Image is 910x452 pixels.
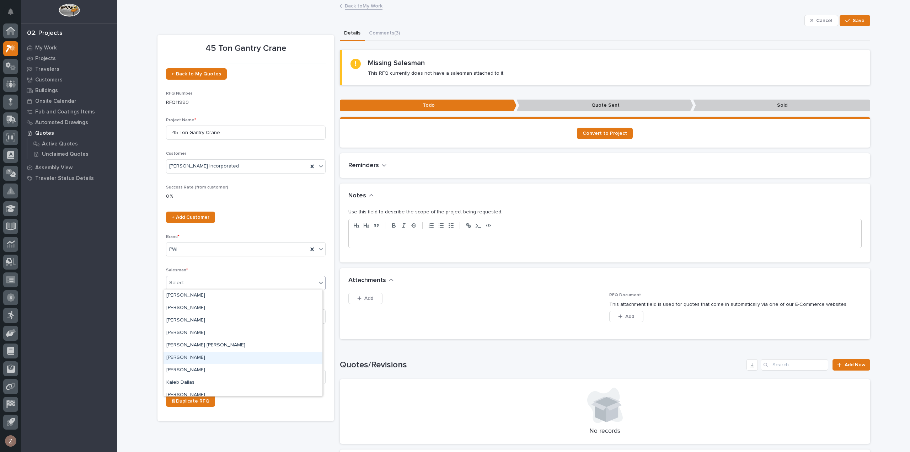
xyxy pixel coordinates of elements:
[166,212,215,223] a: + Add Customer
[35,109,95,115] p: Fab and Coatings Items
[166,91,192,96] span: RFQ Number
[761,359,828,371] input: Search
[35,87,58,94] p: Buildings
[348,192,374,200] button: Notes
[21,106,117,117] a: Fab and Coatings Items
[59,4,80,17] img: Workspace Logo
[804,15,839,26] button: Cancel
[21,64,117,74] a: Travelers
[845,362,866,367] span: Add New
[348,162,379,170] h2: Reminders
[166,268,188,272] span: Salesman
[21,53,117,64] a: Projects
[166,395,215,407] a: ⎘ Duplicate RFQ
[35,98,76,105] p: Onsite Calendar
[348,427,862,435] p: No records
[166,193,326,200] p: 0 %
[166,68,227,80] a: ← Back to My Quotes
[164,364,322,377] div: Jim Hartung
[27,139,117,149] a: Active Quotes
[172,71,221,76] span: ← Back to My Quotes
[853,17,864,24] span: Save
[35,119,88,126] p: Automated Drawings
[577,128,633,139] a: Convert to Project
[609,293,641,297] span: RFQ Document
[3,4,18,19] button: Notifications
[609,301,862,308] p: This attachment field is used for quotes that come in automatically via one of our E-Commerce web...
[516,100,693,111] p: Quote Sent
[840,15,870,26] button: Save
[166,151,186,156] span: Customer
[166,185,228,190] span: Success Rate (from customer)
[368,59,425,67] h2: Missing Salesman
[35,45,57,51] p: My Work
[833,359,870,371] a: Add New
[693,100,870,111] p: Sold
[368,70,504,76] p: This RFQ currently does not have a salesman attached to it.
[35,130,54,137] p: Quotes
[169,163,239,170] span: [PERSON_NAME] Incorporated
[27,149,117,159] a: Unclaimed Quotes
[348,277,386,285] h2: Attachments
[348,162,387,170] button: Reminders
[9,9,18,20] div: Notifications
[348,192,366,200] h2: Notes
[35,77,63,83] p: Customers
[164,352,322,364] div: Derek Lenhart
[166,99,326,106] p: RFQ11990
[42,151,89,158] p: Unclaimed Quotes
[348,277,394,285] button: Attachments
[625,313,634,320] span: Add
[169,246,177,253] span: PWI
[35,175,94,182] p: Traveler Status Details
[365,26,404,41] button: Comments (3)
[164,327,322,339] div: Cole Ziegler
[364,295,373,302] span: Add
[172,399,209,404] span: ⎘ Duplicate RFQ
[166,235,180,239] span: Brand
[21,162,117,173] a: Assembly View
[816,17,832,24] span: Cancel
[21,85,117,96] a: Buildings
[340,26,365,41] button: Details
[27,30,63,37] div: 02. Projects
[3,434,18,448] button: users-avatar
[35,66,59,73] p: Travelers
[35,55,56,62] p: Projects
[340,360,744,370] h1: Quotes/Revisions
[164,289,322,302] div: Ashton Bontrager
[21,173,117,184] a: Traveler Status Details
[609,311,643,322] button: Add
[166,118,196,122] span: Project Name
[21,117,117,128] a: Automated Drawings
[21,128,117,138] a: Quotes
[164,314,322,327] div: Cal Kaufman
[42,141,78,147] p: Active Quotes
[348,208,862,216] p: Use this field to describe the scope of the project being requested.
[348,293,382,304] button: Add
[35,165,73,171] p: Assembly View
[583,131,627,136] span: Convert to Project
[21,74,117,85] a: Customers
[164,302,322,314] div: Brian Bontrager
[164,377,322,389] div: Kaleb Dallas
[340,100,516,111] p: Todo
[164,339,322,352] div: Connor Matthes
[169,279,187,287] div: Select...
[172,215,209,220] span: + Add Customer
[164,389,322,402] div: Ken Bajdek
[21,96,117,106] a: Onsite Calendar
[21,42,117,53] a: My Work
[345,1,382,10] a: Back toMy Work
[166,43,326,54] p: 45 Ton Gantry Crane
